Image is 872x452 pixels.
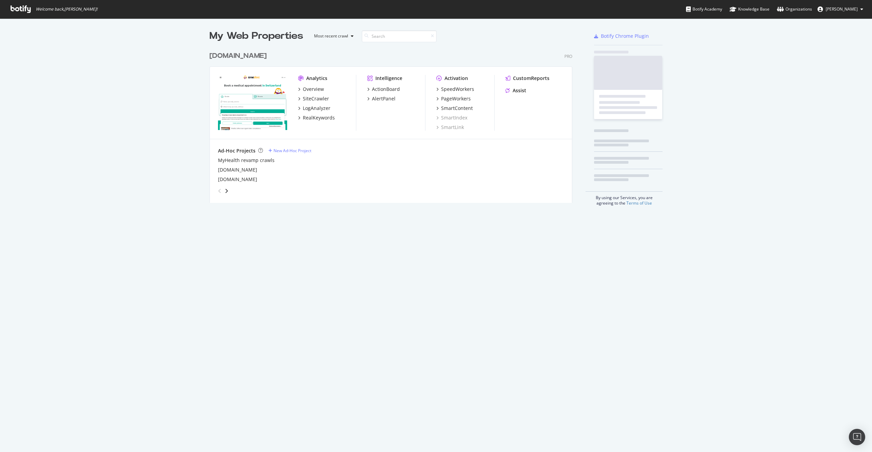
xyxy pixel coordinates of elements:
[218,176,257,183] a: [DOMAIN_NAME]
[209,29,303,43] div: My Web Properties
[314,34,348,38] div: Most recent crawl
[298,86,324,93] a: Overview
[564,53,572,59] div: Pro
[367,95,395,102] a: AlertPanel
[441,95,471,102] div: PageWorkers
[268,148,311,154] a: New Ad-Hoc Project
[441,86,474,93] div: SpeedWorkers
[513,87,526,94] div: Assist
[362,30,437,42] input: Search
[218,157,275,164] a: MyHealth revamp crawls
[303,86,324,93] div: Overview
[372,95,395,102] div: AlertPanel
[375,75,402,82] div: Intelligence
[777,6,812,13] div: Organizations
[513,75,549,82] div: CustomReports
[626,200,652,206] a: Terms of Use
[594,33,649,39] a: Botify Chrome Plugin
[436,95,471,102] a: PageWorkers
[218,166,257,173] a: [DOMAIN_NAME]
[436,124,464,131] a: SmartLink
[209,51,267,61] div: [DOMAIN_NAME]
[372,86,400,93] div: ActionBoard
[218,147,255,154] div: Ad-Hoc Projects
[218,75,287,130] img: onedoc.ch
[445,75,468,82] div: Activation
[303,114,335,121] div: RealKeywords
[436,86,474,93] a: SpeedWorkers
[441,105,473,112] div: SmartContent
[298,105,330,112] a: LogAnalyzer
[436,105,473,112] a: SmartContent
[309,31,356,42] button: Most recent crawl
[306,75,327,82] div: Analytics
[586,191,663,206] div: By using our Services, you are agreeing to the
[505,87,526,94] a: Assist
[36,6,97,12] span: Welcome back, [PERSON_NAME] !
[730,6,769,13] div: Knowledge Base
[826,6,858,12] span: Arthur Germain
[812,4,869,15] button: [PERSON_NAME]
[209,51,269,61] a: [DOMAIN_NAME]
[209,43,578,203] div: grid
[686,6,722,13] div: Botify Academy
[436,114,467,121] a: SmartIndex
[505,75,549,82] a: CustomReports
[303,95,329,102] div: SiteCrawler
[303,105,330,112] div: LogAnalyzer
[849,429,865,445] div: Open Intercom Messenger
[215,185,224,196] div: angle-left
[298,114,335,121] a: RealKeywords
[601,33,649,39] div: Botify Chrome Plugin
[224,188,229,194] div: angle-right
[367,86,400,93] a: ActionBoard
[298,95,329,102] a: SiteCrawler
[274,148,311,154] div: New Ad-Hoc Project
